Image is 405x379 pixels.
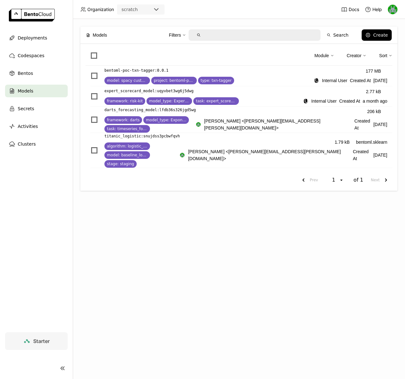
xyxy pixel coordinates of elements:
[107,126,147,131] span: task: timeseries_forecasting
[18,34,47,42] span: Deployments
[5,102,68,115] a: Secrets
[349,7,359,12] span: Docs
[204,117,352,131] span: [PERSON_NAME] <[PERSON_NAME][EMAIL_ADDRESS][PERSON_NAME][DOMAIN_NAME]>
[314,78,319,83] div: Internal User
[196,122,201,127] img: Sean Hickey
[5,120,68,133] a: Activities
[5,32,68,44] a: Deployments
[303,99,308,104] div: Internal User
[107,99,143,104] span: framework: risk-kit
[104,107,196,113] a: darts_forecasting_model:lfdb36s326jgd5wg
[315,49,334,62] div: Module
[373,152,387,159] span: [DATE]
[104,88,303,94] a: expert_scorecard_model:uqyvbet3wg6j5dwg
[104,133,180,139] a: titanic_logistic:snujdss3pcbwfqvh
[303,98,387,105] div: Created At
[107,117,140,123] span: framework: darts
[104,67,314,74] a: bentoml-poc-txn-tagger:0.0.1
[169,32,181,39] div: Filters
[368,174,392,186] button: next page. current page 1 of 1
[372,7,382,12] span: Help
[154,78,194,83] span: project: bentoml-poc-txn-tagger
[366,68,381,75] div: 177 MB
[297,174,321,186] button: previous page. current page 1 of 1
[379,49,392,62] div: Sort
[373,121,387,128] span: [DATE]
[314,78,319,83] div: IU
[363,98,387,105] span: a month ago
[85,133,392,168] li: List item
[356,139,387,146] div: bentoml.sklearn
[121,6,138,13] div: scratch
[196,117,387,131] div: Created At
[18,69,33,77] span: Bentos
[107,144,147,149] span: algorithm: logistic_regression
[107,78,147,83] span: model: spacy custom
[347,52,362,59] div: Creator
[373,33,388,38] div: Create
[146,117,186,123] span: model_type: ExponentialSmoothing
[180,153,184,157] img: Sean Hickey
[18,140,36,148] span: Clusters
[180,148,387,162] div: Created At
[314,77,387,84] div: Created At
[335,139,350,146] div: 1.79 kB
[149,99,190,104] span: model_type: ExpertScorecard
[107,153,147,158] span: model: baseline_logistic_regression
[18,87,33,95] span: Models
[85,107,392,133] li: List item
[169,28,186,42] div: Filters
[18,52,44,59] span: Codespaces
[322,77,347,84] span: Internal User
[5,67,68,80] a: Bentos
[323,29,352,41] button: Search
[33,338,50,344] span: Starter
[93,32,107,39] span: Models
[138,7,139,13] input: Selected scratch.
[104,107,196,113] p: darts_forecasting_model : lfdb36s326jgd5wg
[201,78,232,83] span: type: txn-tagger
[85,66,392,86] li: List item
[9,9,55,21] img: logo
[85,86,392,107] li: List item
[18,123,38,130] span: Activities
[104,88,194,94] p: expert_scorecard_model : uqyvbet3wg6j5dwg
[104,67,168,74] p: bentoml-poc-txn-tagger : 0.0.1
[315,52,329,59] div: Module
[188,148,350,162] span: [PERSON_NAME] <[PERSON_NAME][EMAIL_ADDRESS][PERSON_NAME][DOMAIN_NAME]>
[362,29,392,41] button: Create
[366,88,381,95] div: 2.77 kB
[365,6,382,13] div: Help
[341,6,359,13] a: Docs
[5,332,68,350] a: Starter
[5,49,68,62] a: Codespaces
[5,85,68,97] a: Models
[388,5,397,14] img: Sean Hickey
[347,49,367,62] div: Creator
[339,177,344,183] svg: open
[367,108,381,115] div: 206 kB
[18,105,34,112] span: Secrets
[196,99,236,104] span: task: expert_scorecard
[104,133,180,139] p: titanic_logistic : snujdss3pcbwfqvh
[303,99,308,103] div: IU
[379,52,387,59] div: Sort
[87,7,114,12] span: Organization
[353,177,363,183] span: of 1
[330,177,339,183] div: 1
[311,98,337,105] span: Internal User
[5,138,68,150] a: Clusters
[373,77,387,84] span: [DATE]
[107,161,134,166] span: stage: staging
